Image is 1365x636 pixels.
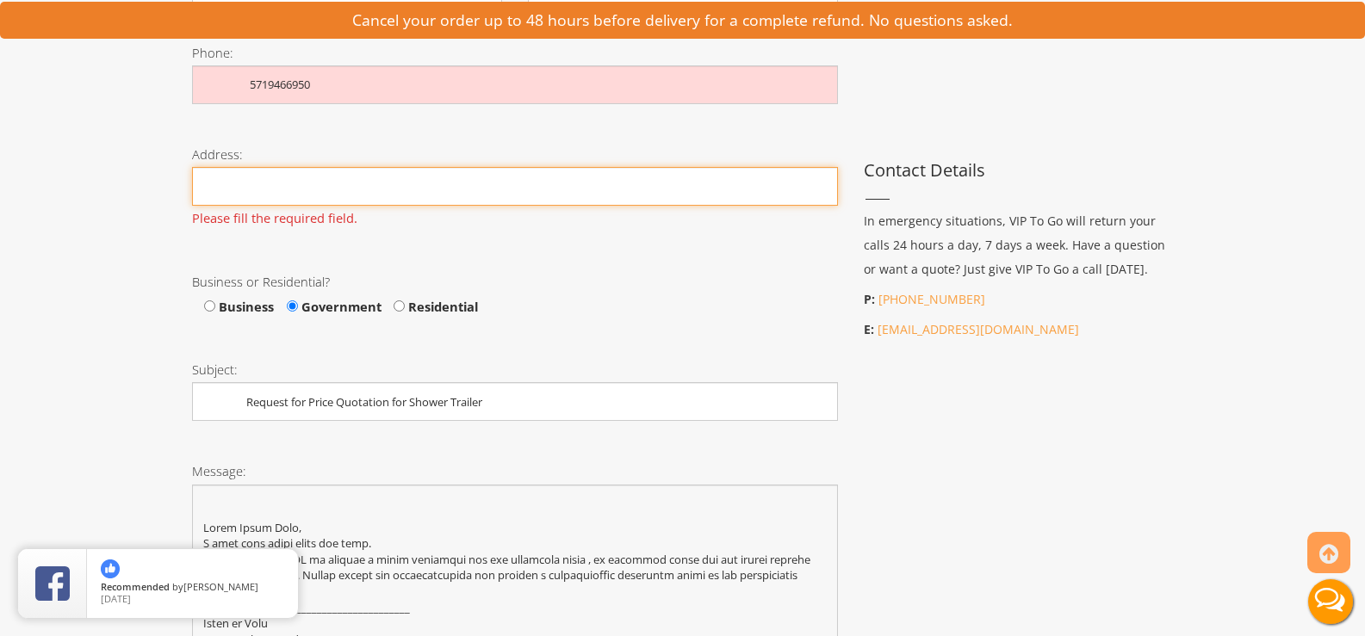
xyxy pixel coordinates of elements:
img: Review Rating [35,566,70,601]
span: [PERSON_NAME] [183,580,258,593]
img: thumbs up icon [101,559,120,578]
span: Government [298,298,382,315]
span: Business [215,298,274,315]
span: Recommended [101,580,170,593]
span: Please fill the required field. [192,206,838,231]
a: [PHONE_NUMBER] [878,291,985,307]
span: [DATE] [101,592,131,605]
span: Residential [405,298,478,315]
p: In emergency situations, VIP To Go will return your calls 24 hours a day, 7 days a week. Have a q... [864,209,1174,281]
b: E: [864,321,874,337]
span: by [101,582,284,594]
h3: Contact Details [864,161,1174,180]
b: P: [864,291,875,307]
a: [EMAIL_ADDRESS][DOMAIN_NAME] [878,321,1079,337]
button: Live Chat [1296,567,1365,636]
